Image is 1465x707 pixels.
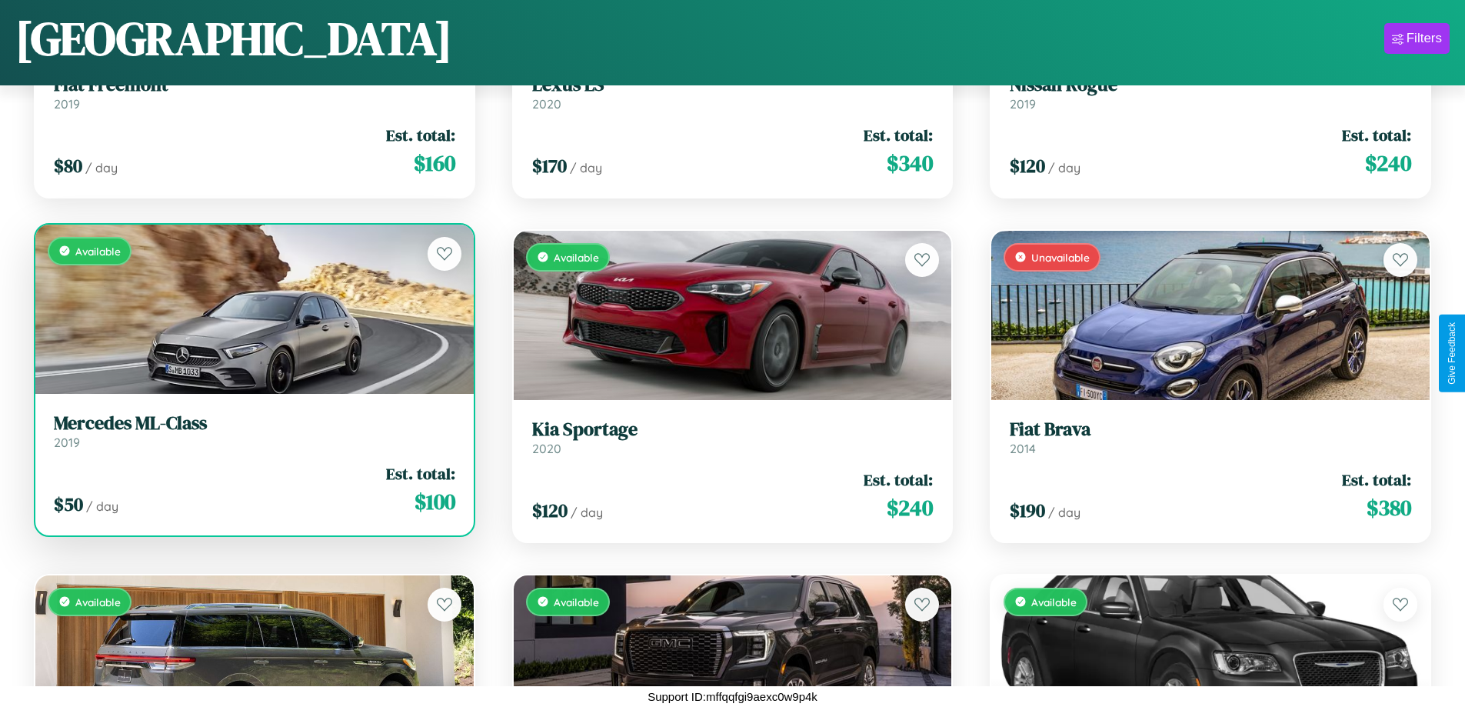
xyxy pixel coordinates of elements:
span: / day [1048,160,1080,175]
span: $ 240 [887,492,933,523]
span: / day [571,505,603,520]
span: $ 240 [1365,148,1411,178]
span: $ 50 [54,492,83,517]
span: $ 190 [1010,498,1045,523]
a: Nissan Rogue2019 [1010,74,1411,112]
span: Available [75,595,121,609]
div: Filters [1407,31,1442,46]
span: $ 120 [532,498,568,523]
span: Est. total: [386,124,455,146]
button: Filters [1384,23,1450,54]
h3: Kia Sportage [532,419,934,441]
h1: [GEOGRAPHIC_DATA] [15,7,452,70]
a: Kia Sportage2020 [532,419,934,456]
span: $ 80 [54,153,82,178]
p: Support ID: mffqqfgi9aexc0w9p4k [648,686,817,707]
span: 2019 [54,435,80,450]
span: / day [86,499,118,514]
span: Available [554,595,599,609]
h3: Fiat Freemont [54,74,455,96]
span: Available [1031,595,1077,609]
h3: Lexus LS [532,74,934,96]
span: 2014 [1010,441,1036,456]
span: $ 340 [887,148,933,178]
span: Available [554,251,599,264]
span: / day [85,160,118,175]
span: / day [570,160,602,175]
a: Lexus LS2020 [532,74,934,112]
span: 2019 [54,96,80,112]
span: $ 100 [415,486,455,517]
span: $ 380 [1367,492,1411,523]
span: $ 160 [414,148,455,178]
span: Est. total: [386,462,455,485]
span: Est. total: [1342,469,1411,491]
span: 2020 [532,441,561,456]
span: Est. total: [864,124,933,146]
span: Est. total: [864,469,933,491]
h3: Nissan Rogue [1010,74,1411,96]
span: / day [1048,505,1080,520]
a: Mercedes ML-Class2019 [54,412,455,450]
span: Unavailable [1031,251,1090,264]
span: 2020 [532,96,561,112]
a: Fiat Freemont2019 [54,74,455,112]
h3: Mercedes ML-Class [54,412,455,435]
span: Est. total: [1342,124,1411,146]
h3: Fiat Brava [1010,419,1411,441]
span: $ 120 [1010,153,1045,178]
div: Give Feedback [1447,322,1457,385]
span: $ 170 [532,153,567,178]
span: 2019 [1010,96,1036,112]
span: Available [75,245,121,258]
a: Fiat Brava2014 [1010,419,1411,456]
